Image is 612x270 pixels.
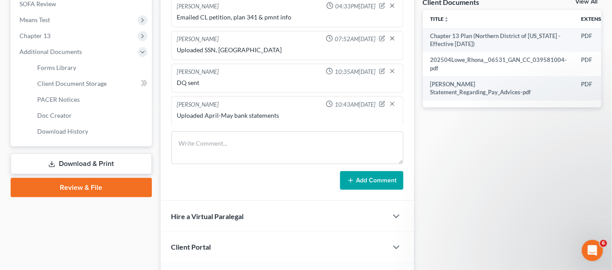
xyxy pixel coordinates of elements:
span: Client Portal [171,243,211,251]
button: Add Comment [340,171,403,190]
span: 6 [600,240,607,247]
span: Hire a Virtual Paralegal [171,212,244,220]
a: PACER Notices [30,92,152,108]
td: 202504Lowe_Rhona__06531_GAN_CC_039581004-pdf [423,52,574,76]
span: Chapter 13 [19,32,50,39]
div: [PERSON_NAME] [177,68,219,77]
a: Doc Creator [30,108,152,123]
span: Means Test [19,16,50,23]
span: 04:33PM[DATE] [335,2,376,11]
span: 10:43AM[DATE] [335,100,376,109]
span: PACER Notices [37,96,80,103]
div: Uploaded SSN, [GEOGRAPHIC_DATA] [177,46,398,54]
div: [PERSON_NAME] [177,100,219,109]
i: unfold_more [444,17,449,22]
span: 07:52AM[DATE] [335,35,376,43]
span: 10:35AM[DATE] [335,68,376,76]
div: Emailed CL petition, plan 341 & pmnt info [177,13,398,22]
a: Client Document Storage [30,76,152,92]
a: Review & File [11,178,152,197]
a: Download History [30,123,152,139]
span: Additional Documents [19,48,82,55]
span: Download History [37,127,88,135]
a: Download & Print [11,154,152,174]
span: Forms Library [37,64,76,71]
a: Forms Library [30,60,152,76]
span: Client Document Storage [37,80,107,87]
div: [PERSON_NAME] [177,2,219,11]
td: [PERSON_NAME] Statement_Regarding_Pay_Advices-pdf [423,76,574,100]
a: Titleunfold_more [430,15,449,22]
iframe: Intercom live chat [582,240,603,261]
div: Uploaded April-May bank statements [177,111,398,120]
div: [PERSON_NAME] [177,35,219,44]
td: Chapter 13 Plan (Northern District of [US_STATE] - Effective [DATE]) [423,28,574,52]
span: Doc Creator [37,112,72,119]
div: DQ sent [177,78,398,87]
